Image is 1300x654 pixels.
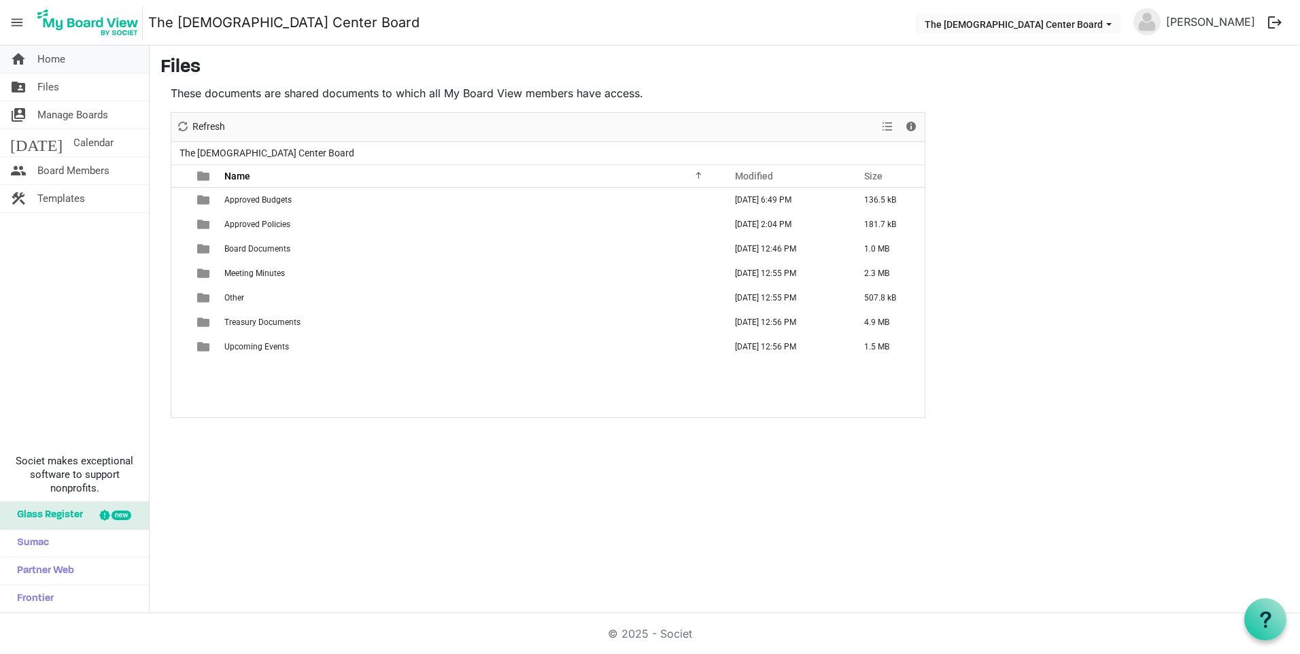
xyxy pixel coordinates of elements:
[224,244,290,254] span: Board Documents
[721,261,850,286] td: September 05, 2025 12:55 PM column header Modified
[224,220,290,229] span: Approved Policies
[191,118,226,135] span: Refresh
[10,46,27,73] span: home
[189,310,220,334] td: is template cell column header type
[10,557,74,585] span: Partner Web
[902,118,921,135] button: Details
[608,627,692,640] a: © 2025 - Societ
[6,454,143,495] span: Societ makes exceptional software to support nonprofits.
[189,188,220,212] td: is template cell column header type
[189,334,220,359] td: is template cell column header type
[220,310,721,334] td: Treasury Documents is template cell column header Name
[224,269,285,278] span: Meeting Minutes
[37,73,59,101] span: Files
[10,530,49,557] span: Sumac
[37,46,65,73] span: Home
[220,237,721,261] td: Board Documents is template cell column header Name
[900,113,923,141] div: Details
[850,237,925,261] td: 1.0 MB is template cell column header Size
[189,286,220,310] td: is template cell column header type
[224,342,289,351] span: Upcoming Events
[189,237,220,261] td: is template cell column header type
[37,157,109,184] span: Board Members
[864,171,883,182] span: Size
[721,188,850,212] td: March 01, 2025 6:49 PM column header Modified
[171,334,189,359] td: checkbox
[721,310,850,334] td: September 05, 2025 12:56 PM column header Modified
[721,212,850,237] td: February 20, 2025 2:04 PM column header Modified
[220,261,721,286] td: Meeting Minutes is template cell column header Name
[171,237,189,261] td: checkbox
[171,310,189,334] td: checkbox
[33,5,143,39] img: My Board View Logo
[10,585,54,613] span: Frontier
[916,14,1121,33] button: The LGBT Center Board dropdownbutton
[189,261,220,286] td: is template cell column header type
[171,113,230,141] div: Refresh
[37,185,85,212] span: Templates
[189,212,220,237] td: is template cell column header type
[171,212,189,237] td: checkbox
[1161,8,1261,35] a: [PERSON_NAME]
[33,5,148,39] a: My Board View Logo
[4,10,30,35] span: menu
[721,334,850,359] td: September 05, 2025 12:56 PM column header Modified
[177,145,357,162] span: The [DEMOGRAPHIC_DATA] Center Board
[160,56,1289,80] h3: Files
[721,237,850,261] td: September 04, 2025 12:46 PM column header Modified
[224,171,250,182] span: Name
[10,73,27,101] span: folder_shared
[850,286,925,310] td: 507.8 kB is template cell column header Size
[10,157,27,184] span: people
[10,101,27,128] span: switch_account
[37,101,108,128] span: Manage Boards
[171,188,189,212] td: checkbox
[850,212,925,237] td: 181.7 kB is template cell column header Size
[220,334,721,359] td: Upcoming Events is template cell column header Name
[721,286,850,310] td: September 05, 2025 12:55 PM column header Modified
[112,511,131,520] div: new
[220,286,721,310] td: Other is template cell column header Name
[10,129,63,156] span: [DATE]
[850,310,925,334] td: 4.9 MB is template cell column header Size
[73,129,114,156] span: Calendar
[879,118,895,135] button: View dropdownbutton
[876,113,900,141] div: View
[10,502,83,529] span: Glass Register
[224,317,301,327] span: Treasury Documents
[148,9,420,36] a: The [DEMOGRAPHIC_DATA] Center Board
[1133,8,1161,35] img: no-profile-picture.svg
[224,195,292,205] span: Approved Budgets
[171,261,189,286] td: checkbox
[171,286,189,310] td: checkbox
[850,188,925,212] td: 136.5 kB is template cell column header Size
[224,293,244,303] span: Other
[1261,8,1289,37] button: logout
[735,171,773,182] span: Modified
[220,212,721,237] td: Approved Policies is template cell column header Name
[220,188,721,212] td: Approved Budgets is template cell column header Name
[850,334,925,359] td: 1.5 MB is template cell column header Size
[10,185,27,212] span: construction
[171,85,925,101] p: These documents are shared documents to which all My Board View members have access.
[174,118,228,135] button: Refresh
[850,261,925,286] td: 2.3 MB is template cell column header Size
